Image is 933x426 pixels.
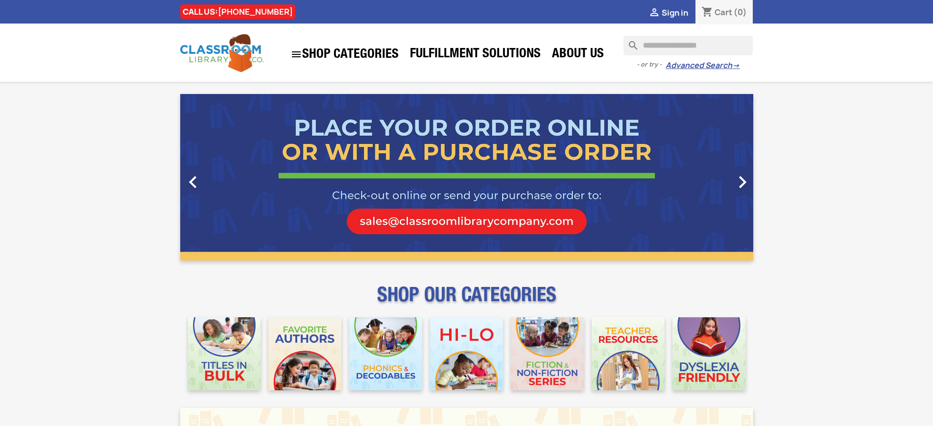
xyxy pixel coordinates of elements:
a: Next [667,94,753,260]
span: Sign in [662,7,688,18]
a: Advanced Search→ [666,61,740,71]
ul: Carousel container [180,94,753,260]
input: Search [623,36,753,55]
img: CLC_Favorite_Authors_Mobile.jpg [268,317,341,390]
img: Classroom Library Company [180,34,263,72]
p: SHOP OUR CATEGORIES [180,292,753,309]
a: About Us [547,45,609,65]
img: CLC_Dyslexia_Mobile.jpg [672,317,745,390]
a: SHOP CATEGORIES [286,44,404,65]
i: shopping_cart [701,7,713,19]
i:  [290,48,302,60]
img: CLC_Phonics_And_Decodables_Mobile.jpg [349,317,422,390]
img: CLC_Bulk_Mobile.jpg [188,317,261,390]
i:  [181,170,205,194]
a: [PHONE_NUMBER] [218,6,293,17]
span: Cart [715,7,732,18]
span: (0) [734,7,747,18]
a:  Sign in [648,7,688,18]
img: CLC_Fiction_Nonfiction_Mobile.jpg [511,317,584,390]
a: Fulfillment Solutions [405,45,546,65]
span: → [732,61,740,71]
a: Previous [180,94,266,260]
img: CLC_HiLo_Mobile.jpg [430,317,503,390]
span: - or try - [637,60,666,70]
i:  [730,170,755,194]
i: search [623,36,635,47]
i:  [648,7,660,19]
div: CALL US: [180,4,295,19]
img: CLC_Teacher_Resources_Mobile.jpg [592,317,665,390]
